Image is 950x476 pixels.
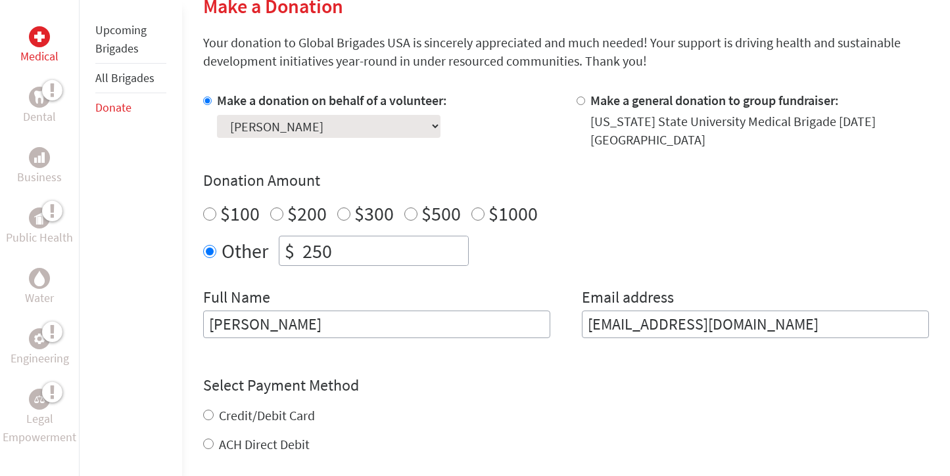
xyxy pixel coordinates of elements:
[6,207,73,247] a: Public HealthPublic Health
[203,311,550,338] input: Enter Full Name
[217,92,447,108] label: Make a donation on behalf of a volunteer:
[219,407,315,423] label: Credit/Debit Card
[95,22,147,56] a: Upcoming Brigades
[23,87,56,126] a: DentalDental
[17,168,62,186] p: Business
[3,389,76,446] a: Legal EmpowermentLegal Empowerment
[6,228,73,247] p: Public Health
[34,270,45,286] img: Water
[17,147,62,186] a: BusinessBusiness
[29,268,50,289] div: Water
[29,328,50,349] div: Engineering
[34,152,45,163] img: Business
[34,91,45,103] img: Dental
[29,26,50,47] div: Medical
[590,92,839,108] label: Make a general donation to group fundraiser:
[300,236,468,265] input: Enter Amount
[34,211,45,225] img: Public Health
[220,201,260,226] label: $100
[219,436,310,452] label: ACH Direct Debit
[23,108,56,126] p: Dental
[34,32,45,42] img: Medical
[421,201,461,226] label: $500
[20,26,59,66] a: MedicalMedical
[34,395,45,403] img: Legal Empowerment
[488,201,538,226] label: $1000
[203,375,929,396] h4: Select Payment Method
[20,47,59,66] p: Medical
[95,100,131,115] a: Donate
[354,201,394,226] label: $300
[279,236,300,265] div: $
[25,289,54,307] p: Water
[95,70,154,85] a: All Brigades
[203,287,270,311] label: Full Name
[203,33,929,70] p: Your donation to Global Brigades USA is sincerely appreciated and much needed! Your support is dr...
[34,334,45,344] img: Engineering
[29,147,50,168] div: Business
[11,349,69,368] p: Engineering
[582,311,929,338] input: Your Email
[95,16,166,64] li: Upcoming Brigades
[25,268,54,307] a: WaterWater
[29,207,50,228] div: Public Health
[95,93,166,122] li: Donate
[590,112,929,149] div: [US_STATE] State University Medical Brigade [DATE] [GEOGRAPHIC_DATA]
[29,389,50,410] div: Legal Empowerment
[582,287,674,311] label: Email address
[3,410,76,446] p: Legal Empowerment
[222,236,268,266] label: Other
[95,64,166,93] li: All Brigades
[203,170,929,191] h4: Donation Amount
[287,201,327,226] label: $200
[29,87,50,108] div: Dental
[11,328,69,368] a: EngineeringEngineering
